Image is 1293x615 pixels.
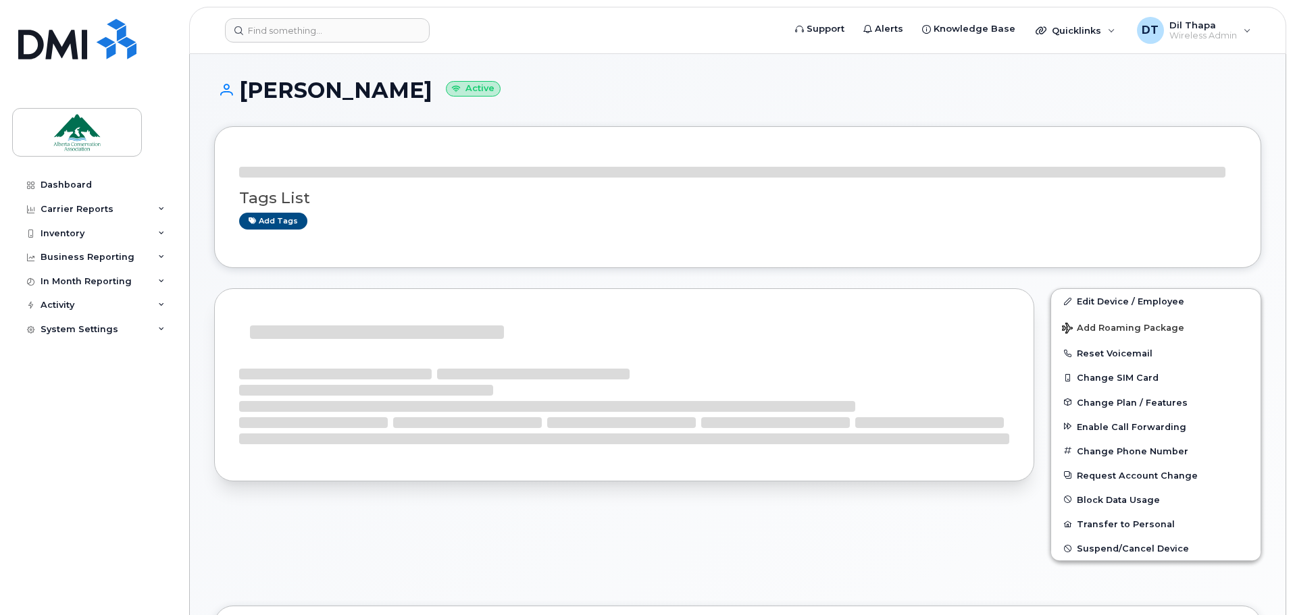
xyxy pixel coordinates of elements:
[1077,397,1188,407] span: Change Plan / Features
[446,81,501,97] small: Active
[1051,415,1261,439] button: Enable Call Forwarding
[1051,390,1261,415] button: Change Plan / Features
[1051,289,1261,313] a: Edit Device / Employee
[1051,487,1261,512] button: Block Data Usage
[1051,512,1261,536] button: Transfer to Personal
[1077,543,1189,554] span: Suspend/Cancel Device
[239,213,307,230] a: Add tags
[1051,365,1261,390] button: Change SIM Card
[1051,341,1261,365] button: Reset Voicemail
[1051,536,1261,560] button: Suspend/Cancel Device
[1051,439,1261,463] button: Change Phone Number
[239,190,1236,207] h3: Tags List
[1077,421,1186,431] span: Enable Call Forwarding
[214,78,1261,102] h1: [PERSON_NAME]
[1051,313,1261,341] button: Add Roaming Package
[1051,463,1261,487] button: Request Account Change
[1062,323,1184,336] span: Add Roaming Package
